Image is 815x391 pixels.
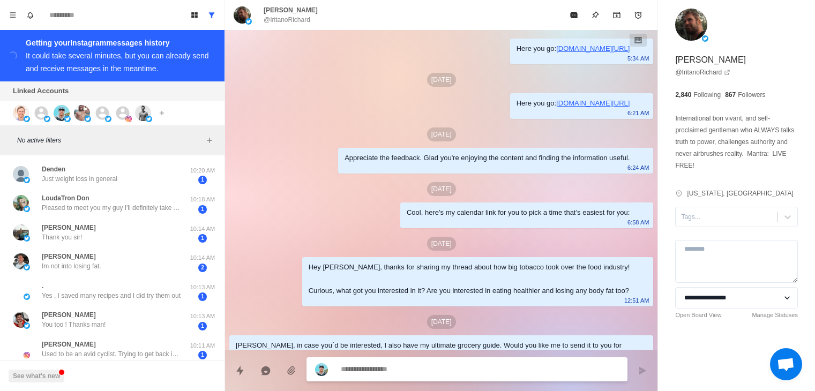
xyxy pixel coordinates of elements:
[627,216,649,228] p: 6:58 AM
[13,105,29,121] img: picture
[198,322,207,330] span: 1
[556,44,630,52] a: [DOMAIN_NAME][URL]
[675,54,746,66] p: [PERSON_NAME]
[517,97,630,109] div: Here you go:
[345,152,630,164] div: Appreciate the feedback. Glad you're enjoying the content and finding the information useful.
[585,4,606,26] button: Pin
[281,360,302,381] button: Add media
[427,237,456,251] p: [DATE]
[517,43,630,55] div: Here you go:
[54,105,70,121] img: picture
[42,252,96,261] p: [PERSON_NAME]
[105,116,111,122] img: picture
[627,107,649,119] p: 6:21 AM
[13,312,29,328] img: picture
[74,105,90,121] img: picture
[264,5,318,15] p: [PERSON_NAME]
[42,261,101,271] p: Im not into losing fat.
[264,15,310,25] p: @IritanoRichard
[42,164,65,174] p: Denden
[198,205,207,214] span: 1
[427,127,456,141] p: [DATE]
[198,351,207,359] span: 1
[203,134,216,147] button: Add filters
[42,203,181,213] p: Pleased to meet you my guy I'll definitely take a look. Just overall health I love maintaining th...
[135,105,151,121] img: picture
[198,292,207,301] span: 1
[42,223,96,232] p: [PERSON_NAME]
[627,4,649,26] button: Add reminder
[189,283,216,292] p: 10:13 AM
[255,360,276,381] button: Reply with AI
[627,162,649,174] p: 6:24 AM
[752,311,798,320] a: Manage Statuses
[42,340,96,349] p: [PERSON_NAME]
[24,294,30,300] img: picture
[189,195,216,204] p: 10:18 AM
[189,224,216,234] p: 10:14 AM
[42,320,106,329] p: You too ! Thanks man!
[675,311,721,320] a: Open Board View
[563,4,585,26] button: Mark as read
[4,6,21,24] button: Menu
[13,253,29,269] img: picture
[407,207,630,219] div: Cool, here’s my calendar link for you to pick a time that’s easiest for you:
[427,182,456,196] p: [DATE]
[189,312,216,321] p: 10:13 AM
[606,4,627,26] button: Archive
[427,73,456,87] p: [DATE]
[229,360,251,381] button: Quick replies
[675,67,730,77] a: @IritanoRichard
[189,253,216,262] p: 10:14 AM
[198,264,207,272] span: 2
[17,136,203,145] p: No active filters
[309,261,630,297] div: Hey [PERSON_NAME], thanks for sharing my thread about how big tobacco took over the food industry...
[42,291,181,300] p: Yes , I saved many recipes and I did try them out
[24,352,30,358] img: picture
[198,234,207,243] span: 1
[26,36,212,49] div: Getting your Instagram messages history
[189,341,216,350] p: 10:11 AM
[186,6,203,24] button: Board View
[687,189,793,198] p: [US_STATE], [GEOGRAPHIC_DATA]
[13,86,69,96] p: Linked Accounts
[427,315,456,329] p: [DATE]
[24,235,30,242] img: picture
[24,177,30,183] img: picture
[13,195,29,211] img: picture
[42,193,89,203] p: LoudaTron Don
[738,90,765,100] p: Followers
[155,107,168,119] button: Add account
[189,166,216,175] p: 10:20 AM
[624,295,649,306] p: 12:51 AM
[9,370,64,382] button: See what's new
[44,116,50,122] img: picture
[42,174,117,184] p: Just weight loss in general
[24,206,30,212] img: picture
[203,6,220,24] button: Show all conversations
[234,6,251,24] img: picture
[125,116,132,122] img: picture
[24,322,30,329] img: picture
[770,348,802,380] div: Open chat
[13,166,29,182] img: picture
[146,116,152,122] img: picture
[85,116,91,122] img: picture
[26,51,209,73] div: It could take several minutes, but you can already send and receive messages in the meantime.
[13,224,29,240] img: picture
[198,176,207,184] span: 1
[42,310,96,320] p: [PERSON_NAME]
[64,116,71,122] img: picture
[13,283,29,299] img: picture
[556,99,630,107] a: [DOMAIN_NAME][URL]
[702,35,708,42] img: picture
[42,281,43,291] p: .
[675,9,707,41] img: picture
[675,112,798,171] p: International bon vivant, and self-proclaimed gentleman who ALWAYS talks truth to power, challeng...
[627,52,649,64] p: 5:34 AM
[245,18,252,25] img: picture
[21,6,39,24] button: Notifications
[725,90,736,100] p: 867
[632,360,653,381] button: Send message
[24,116,30,122] img: picture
